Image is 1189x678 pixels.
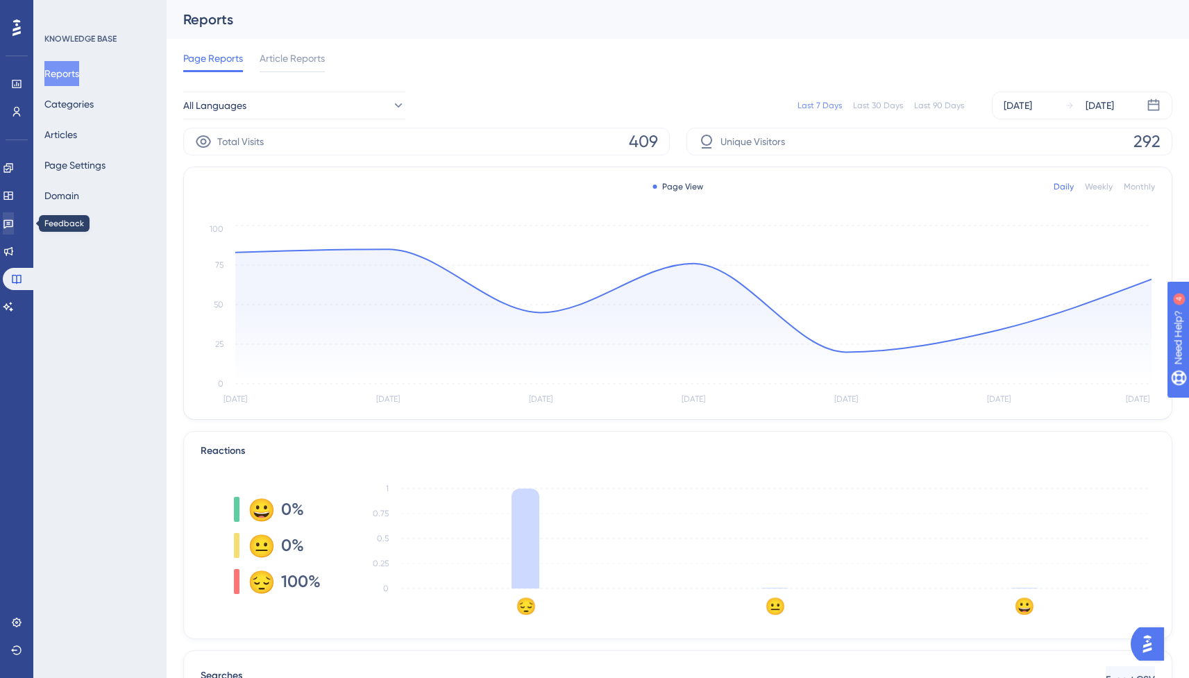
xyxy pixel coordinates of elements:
div: KNOWLEDGE BASE [44,33,117,44]
span: 0% [281,498,304,520]
div: Last 30 Days [853,100,903,111]
span: 100% [281,570,321,593]
button: All Languages [183,92,405,119]
button: Articles [44,122,77,147]
div: 😀 [248,498,270,520]
tspan: 0 [218,379,224,389]
span: Article Reports [260,50,325,67]
div: Page View [652,181,703,192]
tspan: [DATE] [682,394,705,404]
iframe: UserGuiding AI Assistant Launcher [1131,623,1172,665]
span: Total Visits [217,133,264,150]
tspan: 50 [214,300,224,310]
tspan: 0.75 [373,509,389,518]
div: Daily [1054,181,1074,192]
div: [DATE] [1004,97,1032,114]
span: All Languages [183,97,246,114]
button: Domain [44,183,79,208]
div: 4 [96,7,101,18]
span: 0% [281,534,304,557]
button: Page Settings [44,153,106,178]
span: Need Help? [33,3,87,20]
span: Page Reports [183,50,243,67]
div: 😔 [248,570,270,593]
span: 409 [629,130,658,153]
span: Unique Visitors [720,133,785,150]
div: Last 90 Days [914,100,964,111]
tspan: 0.25 [373,559,389,568]
tspan: [DATE] [529,394,553,404]
text: 😀 [1014,596,1035,616]
tspan: 1 [386,484,389,493]
tspan: 100 [210,224,224,234]
tspan: [DATE] [834,394,858,404]
div: Reports [183,10,1138,29]
tspan: 25 [215,339,224,349]
div: Monthly [1124,181,1155,192]
text: 😔 [516,596,537,616]
tspan: 0.5 [377,534,389,543]
div: 😐 [248,534,270,557]
div: [DATE] [1086,97,1114,114]
div: Weekly [1085,181,1113,192]
button: Reports [44,61,79,86]
tspan: [DATE] [1126,394,1149,404]
tspan: [DATE] [376,394,400,404]
tspan: 0 [383,584,389,593]
div: Reactions [201,443,1155,459]
text: 😐 [765,596,786,616]
button: Access [44,214,76,239]
span: 292 [1133,130,1161,153]
tspan: 75 [215,260,224,270]
button: Categories [44,92,94,117]
tspan: [DATE] [224,394,247,404]
div: Last 7 Days [798,100,842,111]
tspan: [DATE] [987,394,1011,404]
